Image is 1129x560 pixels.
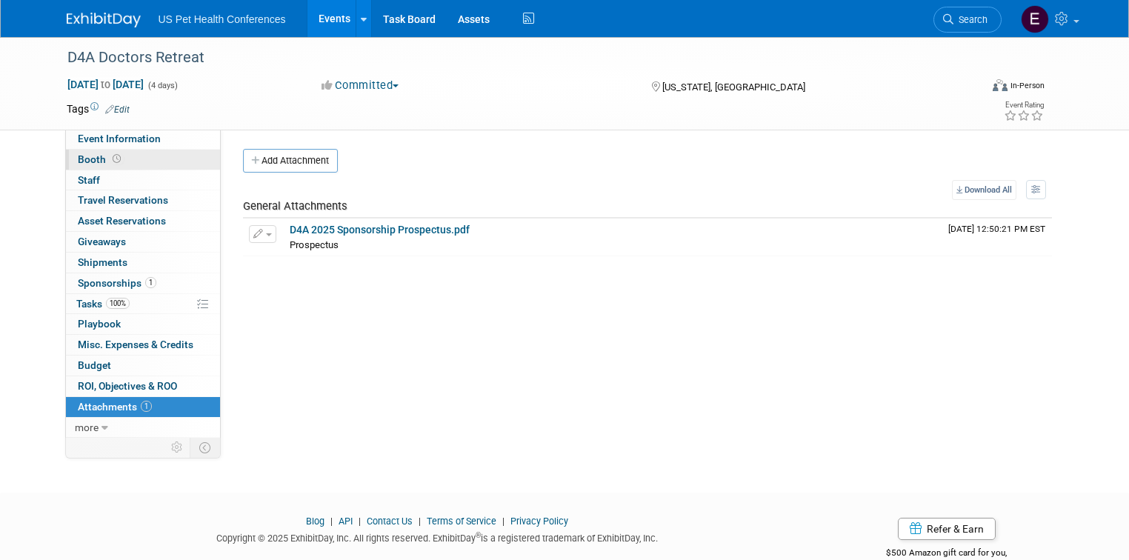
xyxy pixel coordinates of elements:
td: Upload Timestamp [942,219,1052,256]
a: Terms of Service [427,516,496,527]
a: Staff [66,170,220,190]
div: In-Person [1010,80,1045,91]
span: Booth [78,153,124,165]
a: Shipments [66,253,220,273]
a: Search [933,7,1002,33]
span: Giveaways [78,236,126,247]
a: ROI, Objectives & ROO [66,376,220,396]
td: Tags [67,101,130,116]
span: more [75,421,99,433]
span: Prospectus [290,239,339,250]
span: to [99,79,113,90]
span: 1 [141,401,152,412]
a: Attachments1 [66,397,220,417]
a: D4A 2025 Sponsorship Prospectus.pdf [290,224,470,236]
a: Travel Reservations [66,190,220,210]
span: Tasks [76,298,130,310]
a: Privacy Policy [510,516,568,527]
a: Booth [66,150,220,170]
img: Format-Inperson.png [993,79,1008,91]
a: Budget [66,356,220,376]
a: Blog [306,516,324,527]
a: Edit [105,104,130,115]
span: [US_STATE], [GEOGRAPHIC_DATA] [662,81,805,93]
span: 1 [145,277,156,288]
a: Asset Reservations [66,211,220,231]
a: Download All [952,180,1016,200]
span: | [499,516,508,527]
span: 100% [106,298,130,309]
a: Refer & Earn [898,518,996,540]
span: Event Information [78,133,161,144]
td: Toggle Event Tabs [190,438,220,457]
span: Booth not reserved yet [110,153,124,164]
div: Event Rating [1004,101,1044,109]
a: Tasks100% [66,294,220,314]
span: Asset Reservations [78,215,166,227]
span: Search [953,14,988,25]
span: US Pet Health Conferences [159,13,286,25]
sup: ® [476,531,481,539]
span: Travel Reservations [78,194,168,206]
span: Misc. Expenses & Credits [78,339,193,350]
span: ROI, Objectives & ROO [78,380,177,392]
div: D4A Doctors Retreat [62,44,962,71]
a: Contact Us [367,516,413,527]
a: more [66,418,220,438]
span: Attachments [78,401,152,413]
span: Shipments [78,256,127,268]
span: | [355,516,364,527]
span: | [415,516,424,527]
a: Event Information [66,129,220,149]
td: Personalize Event Tab Strip [164,438,190,457]
span: | [327,516,336,527]
div: Copyright © 2025 ExhibitDay, Inc. All rights reserved. ExhibitDay is a registered trademark of Ex... [67,528,808,545]
span: General Attachments [243,199,347,213]
span: Budget [78,359,111,371]
a: Sponsorships1 [66,273,220,293]
a: API [339,516,353,527]
img: Erika Plata [1021,5,1049,33]
span: Sponsorships [78,277,156,289]
span: [DATE] [DATE] [67,78,144,91]
span: Upload Timestamp [948,224,1045,234]
div: Event Format [900,77,1045,99]
button: Add Attachment [243,149,338,173]
a: Playbook [66,314,220,334]
img: ExhibitDay [67,13,141,27]
button: Committed [316,78,404,93]
span: Playbook [78,318,121,330]
a: Giveaways [66,232,220,252]
span: (4 days) [147,81,178,90]
span: Staff [78,174,100,186]
a: Misc. Expenses & Credits [66,335,220,355]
